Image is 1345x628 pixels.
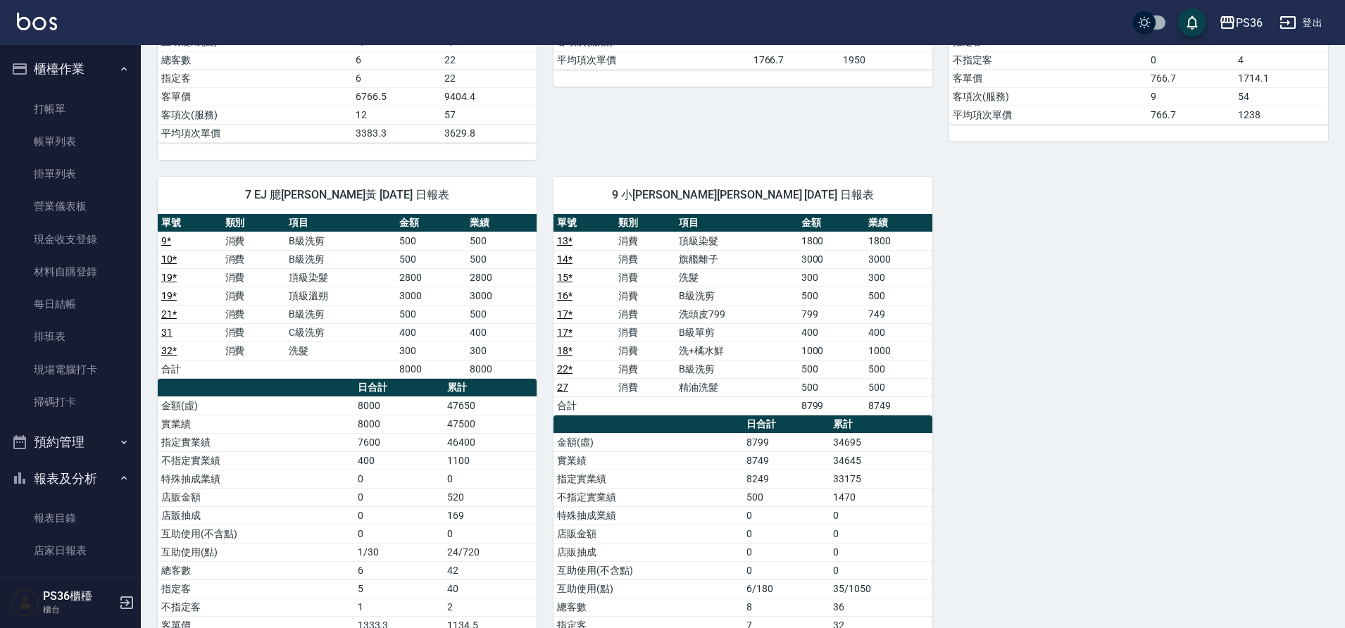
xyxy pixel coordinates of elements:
td: 3383.3 [352,124,441,142]
td: 1766.7 [750,51,839,69]
button: 報表及分析 [6,460,135,497]
td: 0 [354,506,444,525]
td: 不指定客 [949,51,1147,69]
td: 400 [396,323,466,341]
td: 6 [352,51,441,69]
td: 頂級染髮 [675,232,797,250]
td: 互助使用(點) [553,579,743,598]
button: PS36 [1213,8,1268,37]
td: 8 [743,598,830,616]
td: 169 [444,506,537,525]
td: 500 [743,488,830,506]
td: 1000 [865,341,932,360]
td: 金額(虛) [158,396,354,415]
td: 消費 [615,305,676,323]
td: 33175 [830,470,932,488]
th: 累計 [444,379,537,397]
td: 0 [354,525,444,543]
span: 7 EJ 臆[PERSON_NAME]黃 [DATE] 日報表 [175,188,520,202]
td: 12 [352,106,441,124]
td: 實業績 [553,451,743,470]
td: 2 [444,598,537,616]
td: 22 [441,51,537,69]
td: 客單價 [949,69,1147,87]
td: 客項次(服務) [949,87,1147,106]
a: 掃碼打卡 [6,386,135,418]
td: 6/180 [743,579,830,598]
td: 消費 [222,268,286,287]
td: 0 [830,561,932,579]
td: 消費 [615,268,676,287]
td: 金額(虛) [553,433,743,451]
td: B級洗剪 [285,250,396,268]
a: 帳單列表 [6,125,135,158]
td: 766.7 [1147,69,1234,87]
td: 400 [466,323,537,341]
td: 合計 [158,360,222,378]
td: 500 [396,250,466,268]
th: 日合計 [743,415,830,434]
td: 799 [798,305,865,323]
td: 500 [798,287,865,305]
td: 不指定實業績 [158,451,354,470]
th: 項目 [675,214,797,232]
td: 9 [1147,87,1234,106]
td: 500 [466,250,537,268]
td: 749 [865,305,932,323]
td: 8749 [865,396,932,415]
td: 0 [830,525,932,543]
td: 0 [1147,51,1234,69]
a: 現場電腦打卡 [6,353,135,386]
a: 掛單列表 [6,158,135,190]
a: 每日結帳 [6,288,135,320]
td: 2800 [466,268,537,287]
td: 1238 [1234,106,1328,124]
th: 單號 [553,214,615,232]
td: 消費 [615,378,676,396]
td: 46400 [444,433,537,451]
td: 500 [466,305,537,323]
td: 1100 [444,451,537,470]
td: 旗艦離子 [675,250,797,268]
button: 登出 [1274,10,1328,36]
td: 消費 [222,232,286,250]
td: 消費 [615,341,676,360]
td: 300 [396,341,466,360]
td: 精油洗髮 [675,378,797,396]
td: 22 [441,69,537,87]
td: 35/1050 [830,579,932,598]
td: 0 [354,488,444,506]
td: 500 [865,378,932,396]
th: 金額 [396,214,466,232]
td: B級洗剪 [285,232,396,250]
span: 9 小[PERSON_NAME][PERSON_NAME] [DATE] 日報表 [570,188,915,202]
a: 報表目錄 [6,502,135,534]
h5: PS36櫃檯 [43,589,115,603]
td: 0 [830,543,932,561]
td: 500 [865,360,932,378]
th: 項目 [285,214,396,232]
a: 互助日報表 [6,567,135,600]
a: 材料自購登錄 [6,256,135,288]
td: 平均項次單價 [553,51,750,69]
table: a dense table [158,214,537,379]
a: 店家日報表 [6,534,135,567]
img: Logo [17,13,57,30]
a: 營業儀表板 [6,190,135,222]
td: 0 [743,543,830,561]
td: 1950 [839,51,932,69]
td: 0 [743,561,830,579]
td: 客項次(服務) [158,106,352,124]
td: B級洗剪 [675,360,797,378]
td: 8000 [354,415,444,433]
th: 日合計 [354,379,444,397]
td: 消費 [615,323,676,341]
th: 單號 [158,214,222,232]
td: 6766.5 [352,87,441,106]
td: 不指定實業績 [553,488,743,506]
td: 1 [354,598,444,616]
td: 消費 [615,232,676,250]
th: 類別 [222,214,286,232]
td: 總客數 [158,51,352,69]
td: 500 [466,232,537,250]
